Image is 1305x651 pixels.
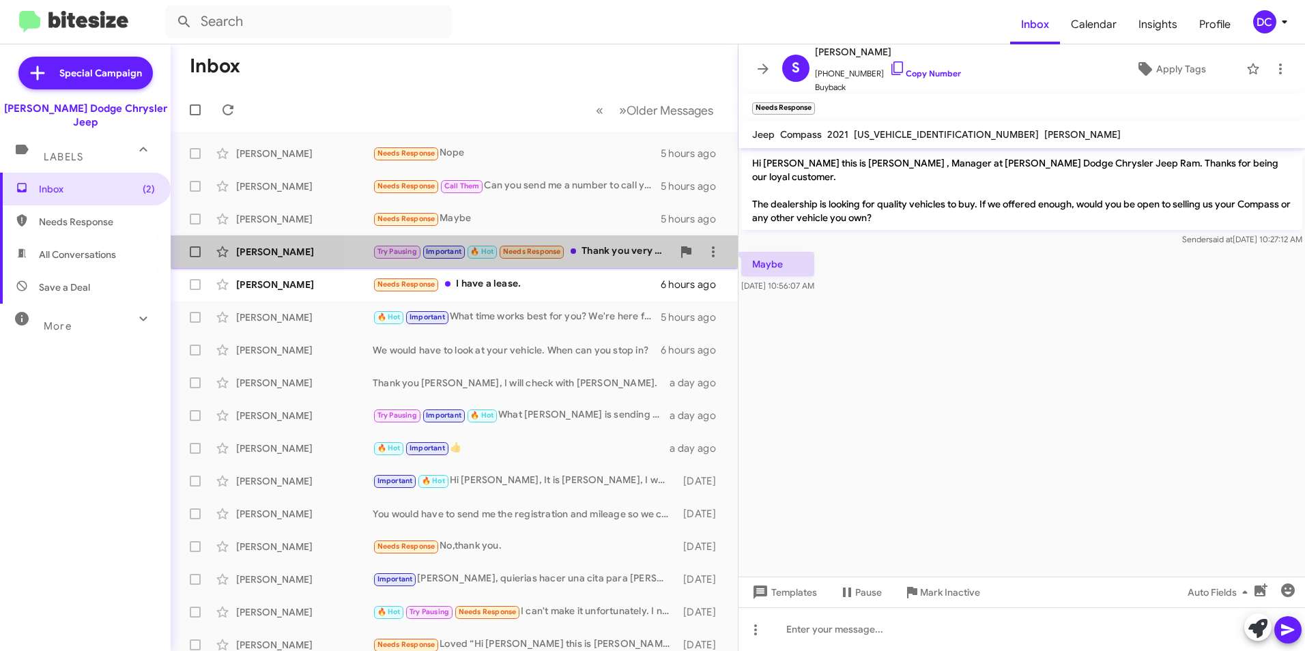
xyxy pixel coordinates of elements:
span: Call Them [444,182,480,190]
span: (2) [143,182,155,196]
span: Mark Inactive [920,580,980,605]
button: DC [1242,10,1290,33]
div: Can you send me a number to call you at? [373,178,661,194]
span: Important [377,575,413,583]
span: More [44,320,72,332]
div: [DATE] [677,605,727,619]
span: Try Pausing [377,411,417,420]
span: Needs Response [377,280,435,289]
p: Maybe [741,252,814,276]
span: [PERSON_NAME] [815,44,961,60]
button: Mark Inactive [893,580,991,605]
button: Templates [738,580,828,605]
div: a day ago [670,376,727,390]
div: Maybe [373,211,661,227]
span: Labels [44,151,83,163]
span: Needs Response [377,542,435,551]
span: Auto Fields [1188,580,1253,605]
div: I can't make it unfortunately. I noticed I have some where to be at noon. We have time let's plan... [373,604,677,620]
span: Pause [855,580,882,605]
span: Needs Response [39,215,155,229]
div: Nope [373,145,661,161]
div: 6 hours ago [661,343,727,357]
div: [DATE] [677,474,727,488]
nav: Page navigation example [588,96,721,124]
div: [PERSON_NAME] [236,540,373,553]
span: Try Pausing [410,607,449,616]
div: 5 hours ago [661,310,727,324]
button: Auto Fields [1177,580,1264,605]
span: [PHONE_NUMBER] [815,60,961,81]
div: We would have to look at your vehicle. When can you stop in? [373,343,661,357]
span: S [792,57,800,79]
span: Try Pausing [377,247,417,256]
div: What time works best for you? We're here from 9-6 [373,309,661,325]
span: Needs Response [377,640,435,649]
span: Inbox [39,182,155,196]
span: Templates [749,580,817,605]
div: [PERSON_NAME] [236,507,373,521]
span: « [596,102,603,119]
span: [DATE] 10:56:07 AM [741,280,814,291]
span: All Conversations [39,248,116,261]
span: Apply Tags [1156,57,1206,81]
span: 🔥 Hot [377,313,401,321]
div: [DATE] [677,540,727,553]
div: [PERSON_NAME] [236,343,373,357]
div: You would have to send me the registration and mileage so we can access Jeeps records [373,507,677,521]
div: [PERSON_NAME] [236,409,373,422]
span: [PERSON_NAME] [1044,128,1121,141]
button: Previous [588,96,612,124]
div: 5 hours ago [661,147,727,160]
div: 5 hours ago [661,212,727,226]
div: DC [1253,10,1276,33]
div: [PERSON_NAME] [236,442,373,455]
span: Compass [780,128,822,141]
div: [DATE] [677,573,727,586]
a: Copy Number [889,68,961,78]
div: [PERSON_NAME] [236,147,373,160]
span: 🔥 Hot [377,444,401,452]
a: Special Campaign [18,57,153,89]
div: What [PERSON_NAME] is sending you is th vehicle breakdown which shows the paint the mats and the ... [373,407,670,423]
a: Calendar [1060,5,1128,44]
div: [PERSON_NAME], quierias hacer una cita para [PERSON_NAME]? [373,571,677,587]
span: Important [426,411,461,420]
button: Apply Tags [1101,57,1239,81]
span: Important [426,247,461,256]
a: Inbox [1010,5,1060,44]
span: Important [410,444,445,452]
span: 🔥 Hot [470,411,493,420]
div: [PERSON_NAME] [236,245,373,259]
a: Profile [1188,5,1242,44]
div: [PERSON_NAME] [236,212,373,226]
span: Special Campaign [59,66,142,80]
span: Sender [DATE] 10:27:12 AM [1182,234,1302,244]
div: Hi [PERSON_NAME], It is [PERSON_NAME], I wanted to get back to you. We have looked at the numbers... [373,473,677,489]
p: Hi [PERSON_NAME] this is [PERSON_NAME] , Manager at [PERSON_NAME] Dodge Chrysler Jeep Ram. Thanks... [741,151,1302,230]
span: 🔥 Hot [377,607,401,616]
small: Needs Response [752,102,815,115]
h1: Inbox [190,55,240,77]
div: [PERSON_NAME] [236,376,373,390]
span: 2021 [827,128,848,141]
span: Important [410,313,445,321]
button: Pause [828,580,893,605]
div: 👍 [373,440,670,456]
span: Needs Response [377,149,435,158]
span: Needs Response [459,607,517,616]
div: [PERSON_NAME] [236,474,373,488]
div: [PERSON_NAME] [236,179,373,193]
div: 5 hours ago [661,179,727,193]
input: Search [165,5,452,38]
div: [PERSON_NAME] [236,278,373,291]
a: Insights [1128,5,1188,44]
span: Needs Response [377,182,435,190]
div: [PERSON_NAME] [236,573,373,586]
span: [US_VEHICLE_IDENTIFICATION_NUMBER] [854,128,1039,141]
button: Next [611,96,721,124]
